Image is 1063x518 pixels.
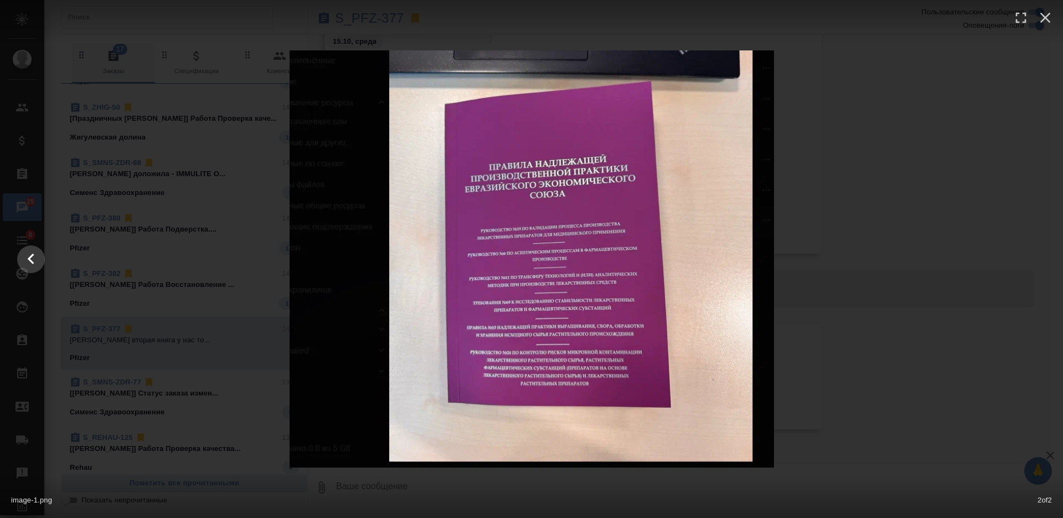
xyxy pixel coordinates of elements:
img: image-1.png [290,50,774,468]
span: image-1.png [11,496,52,504]
button: Show slide 1 of 2 [17,245,45,273]
button: Enter fullscreen (f) [1009,6,1033,30]
button: Close (esc) [1033,6,1057,30]
span: 2 of 2 [1038,494,1052,507]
